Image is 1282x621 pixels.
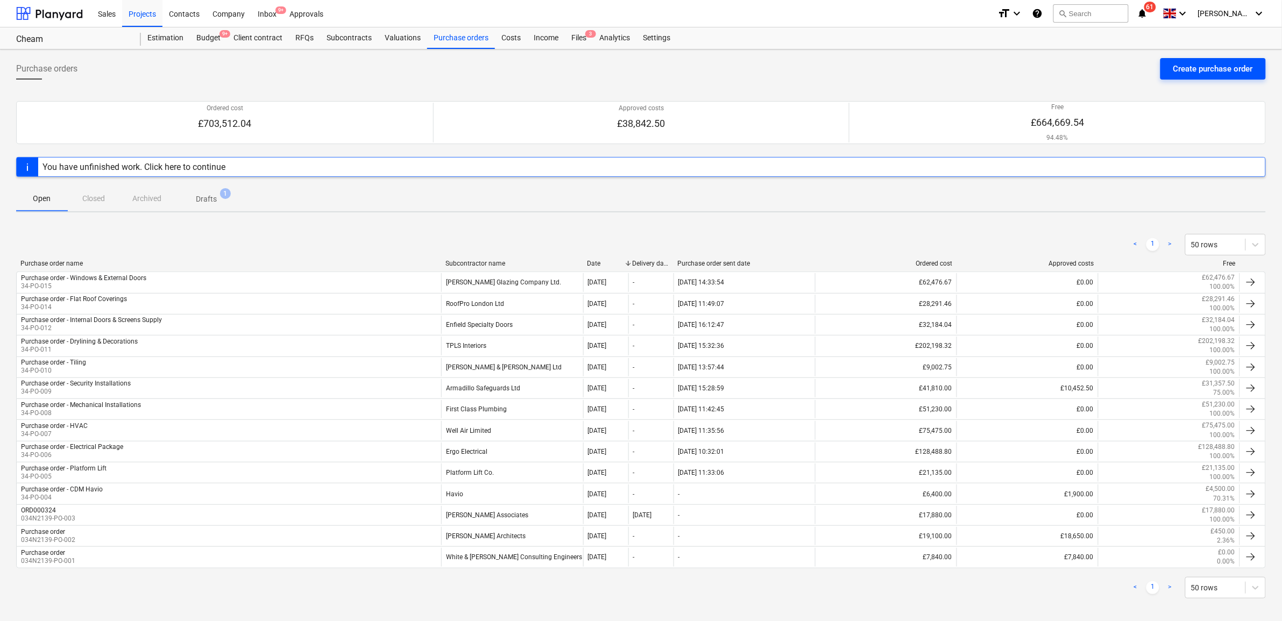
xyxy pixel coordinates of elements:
p: 34-PO-005 [21,472,107,481]
div: - [633,532,635,540]
p: 100.00% [1210,367,1235,376]
button: Search [1053,4,1129,23]
a: Page 1 is your current page [1146,238,1159,251]
p: Ordered cost [198,104,251,113]
p: 100.00% [1210,325,1235,334]
div: - [633,405,635,413]
div: [DATE] [588,511,607,519]
div: Havio [441,484,583,503]
a: RFQs [289,27,320,49]
div: [DATE] 10:32:01 [678,448,725,455]
div: TPLS Interiors [441,337,583,355]
div: £1,900.00 [957,484,1098,503]
div: [DATE] 16:12:47 [678,321,725,329]
div: [DATE] [588,469,607,476]
a: Settings [636,27,677,49]
div: [DATE] 11:42:45 [678,405,725,413]
a: Income [527,27,565,49]
div: [DATE] 11:49:07 [678,300,725,308]
p: 34-PO-014 [21,303,127,312]
div: Ergo Electrical [441,442,583,461]
p: 100.00% [1210,452,1235,461]
div: £0.00 [957,316,1098,334]
div: £0.00 [957,506,1098,524]
div: [DATE] 11:35:56 [678,427,725,434]
div: ORD000324 [21,506,56,514]
div: £0.00 [957,273,1098,291]
p: 34-PO-009 [21,387,131,396]
div: [DATE] [633,511,652,519]
div: Create purchase order [1173,62,1253,76]
p: Approved costs [618,104,665,113]
div: Purchase order - Drylining & Decorations [21,338,138,345]
p: 34-PO-007 [21,430,88,439]
span: [PERSON_NAME] [1198,9,1252,18]
div: Purchase order - Flat Roof Coverings [21,295,127,303]
div: £0.00 [957,400,1098,418]
div: RoofPro London Ltd [441,295,583,313]
div: - [633,490,635,498]
p: 034N2139-PO-002 [21,536,75,545]
div: [DATE] [588,427,607,434]
p: 100.00% [1210,515,1235,524]
div: [DATE] [588,553,607,561]
div: £0.00 [957,295,1098,313]
div: £21,135.00 [815,463,957,482]
div: Purchase order - HVAC [21,422,88,430]
span: 61 [1144,2,1156,12]
div: [PERSON_NAME] Associates [441,506,583,524]
div: £28,291.46 [815,295,957,313]
i: Knowledge base [1032,7,1043,20]
div: - [633,553,635,561]
p: £28,291.46 [1202,295,1235,304]
span: 3 [585,30,596,38]
a: Next page [1164,238,1177,251]
div: £0.00 [957,421,1098,439]
div: [DATE] [588,448,607,455]
p: 0.00% [1217,557,1235,566]
p: £128,488.80 [1199,442,1235,452]
a: Previous page [1129,581,1142,594]
p: £4,500.00 [1206,484,1235,494]
p: 100.00% [1210,304,1235,313]
div: - [633,363,635,371]
div: [PERSON_NAME] Architects [441,527,583,545]
a: Files3 [565,27,593,49]
div: Budget [190,27,227,49]
div: White & [PERSON_NAME] Consulting Engineers Ltd [441,548,583,566]
a: Estimation [141,27,190,49]
div: [DATE] [588,490,607,498]
p: 34-PO-015 [21,282,146,291]
span: 9+ [275,6,286,14]
button: Create purchase order [1160,58,1266,80]
div: Purchase order [21,528,65,536]
p: 034N2139-PO-001 [21,556,75,566]
div: Purchase order [21,549,65,556]
p: 34-PO-012 [21,324,162,333]
p: £32,184.04 [1202,316,1235,325]
p: £0.00 [1219,548,1235,557]
p: 100.00% [1210,431,1235,440]
p: 75.00% [1214,388,1235,397]
div: £0.00 [957,442,1098,461]
div: Purchase order sent date [678,260,811,267]
p: 34-PO-004 [21,493,103,502]
a: Client contract [227,27,289,49]
p: 34-PO-010 [21,366,86,375]
div: £62,476.67 [815,273,957,291]
div: Enfield Specialty Doors [441,316,583,334]
p: £9,002.75 [1206,358,1235,367]
div: Valuations [378,27,427,49]
p: Free [1031,103,1084,112]
div: £0.00 [957,463,1098,482]
div: Subcontractor name [445,260,578,267]
div: - [633,279,635,286]
p: 34-PO-006 [21,451,123,460]
div: - [633,448,635,455]
p: 34-PO-008 [21,409,141,418]
div: Purchase order - Internal Doors & Screens Supply [21,316,162,324]
span: Purchase orders [16,62,77,75]
div: - [678,553,680,561]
